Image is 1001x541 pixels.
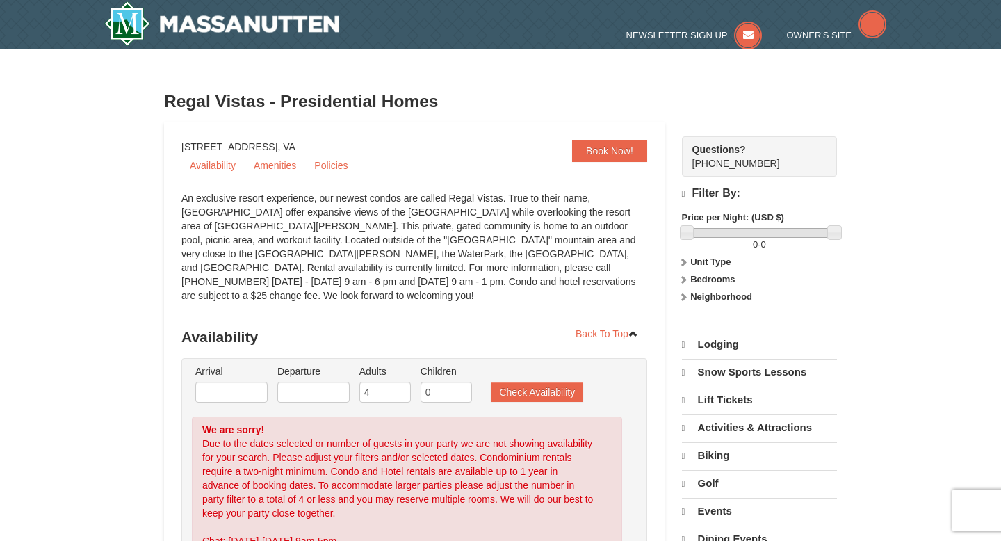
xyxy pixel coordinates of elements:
h4: Filter By: [682,187,837,200]
a: Policies [306,155,356,176]
a: Lift Tickets [682,387,837,413]
span: Owner's Site [787,30,852,40]
span: [PHONE_NUMBER] [692,143,812,169]
a: Lodging [682,332,837,357]
label: Arrival [195,364,268,378]
a: Events [682,498,837,524]
strong: Neighborhood [690,291,752,302]
a: Owner's Site [787,30,887,40]
label: Adults [359,364,411,378]
h3: Availability [181,323,647,351]
span: Newsletter Sign Up [626,30,728,40]
a: Newsletter Sign Up [626,30,763,40]
button: Check Availability [491,382,583,402]
label: Children [421,364,472,378]
a: Massanutten Resort [104,1,339,46]
strong: Questions? [692,144,746,155]
label: Departure [277,364,350,378]
img: Massanutten Resort Logo [104,1,339,46]
a: Activities & Attractions [682,414,837,441]
a: Book Now! [572,140,647,162]
strong: Bedrooms [690,274,735,284]
span: 0 [760,239,765,250]
strong: Price per Night: (USD $) [682,212,784,223]
strong: We are sorry! [202,424,264,435]
a: Golf [682,470,837,496]
span: 0 [753,239,758,250]
label: - [682,238,837,252]
a: Availability [181,155,244,176]
a: Snow Sports Lessons [682,359,837,385]
a: Biking [682,442,837,469]
h3: Regal Vistas - Presidential Homes [164,88,837,115]
a: Amenities [245,155,304,176]
div: An exclusive resort experience, our newest condos are called Regal Vistas. True to their name, [G... [181,191,647,316]
strong: Unit Type [690,257,731,267]
a: Back To Top [567,323,647,344]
